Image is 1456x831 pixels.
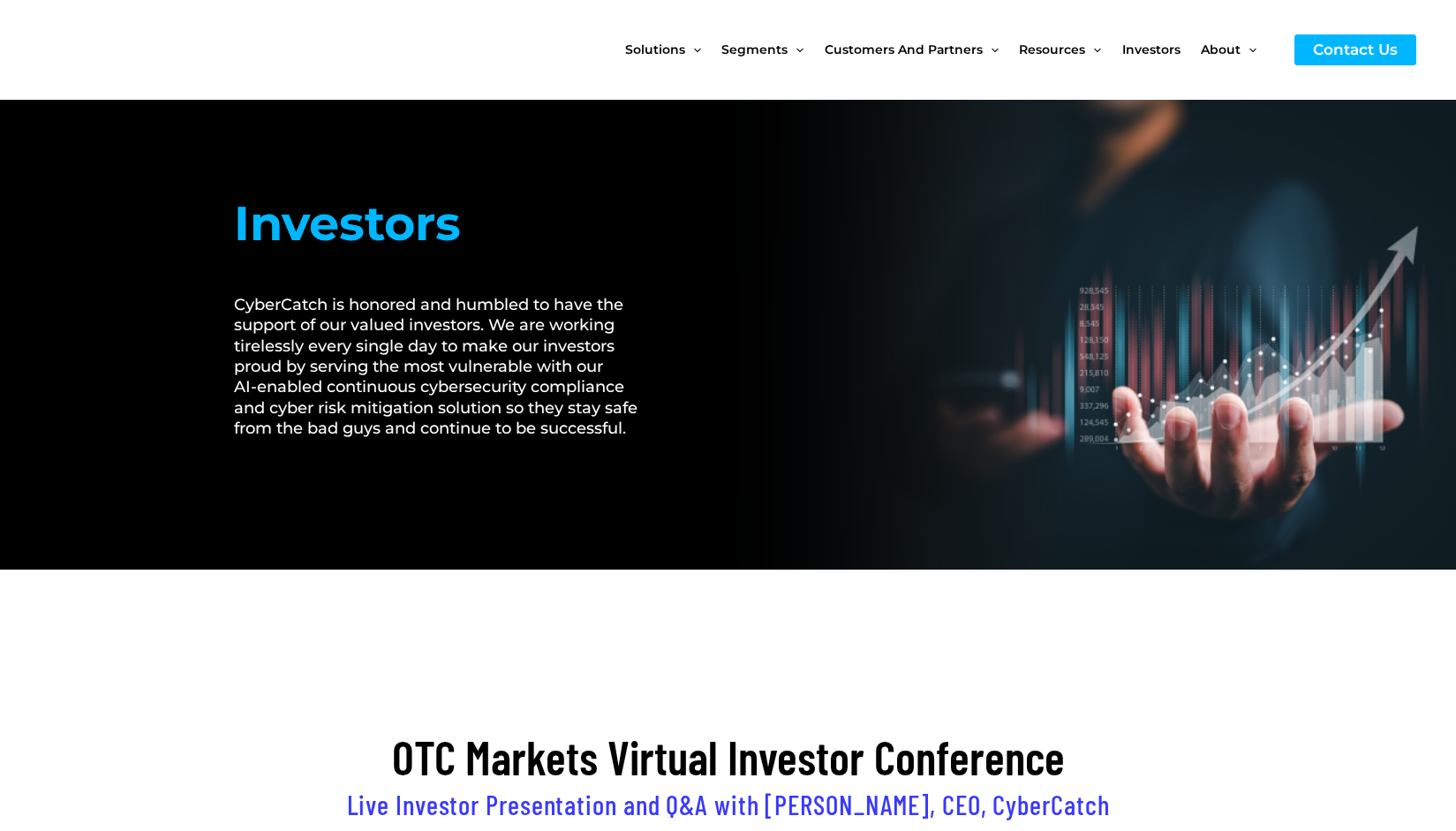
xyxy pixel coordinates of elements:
[234,727,1223,788] h2: OTC Markets Virtual Investor Conference
[625,12,1277,87] nav: Site Navigation: New Main Menu
[234,295,659,440] h2: CyberCatch is honored and humbled to have the support of our valued investors. We are working tir...
[983,12,999,87] span: Menu Toggle
[685,12,701,87] span: Menu Toggle
[788,12,803,87] span: Menu Toggle
[234,787,1223,822] h2: Live Investor Presentation and Q&A with [PERSON_NAME], CEO, CyberCatch
[721,12,788,87] span: Segments
[1294,34,1416,65] a: Contact Us
[1201,12,1241,87] span: About
[31,13,243,87] img: CyberCatch
[1019,12,1085,87] span: Resources
[234,188,659,260] h1: Investors
[825,12,983,87] span: Customers and Partners
[1241,12,1256,87] span: Menu Toggle
[625,12,685,87] span: Solutions
[1122,12,1201,87] a: Investors
[1122,12,1181,87] span: Investors
[1085,12,1101,87] span: Menu Toggle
